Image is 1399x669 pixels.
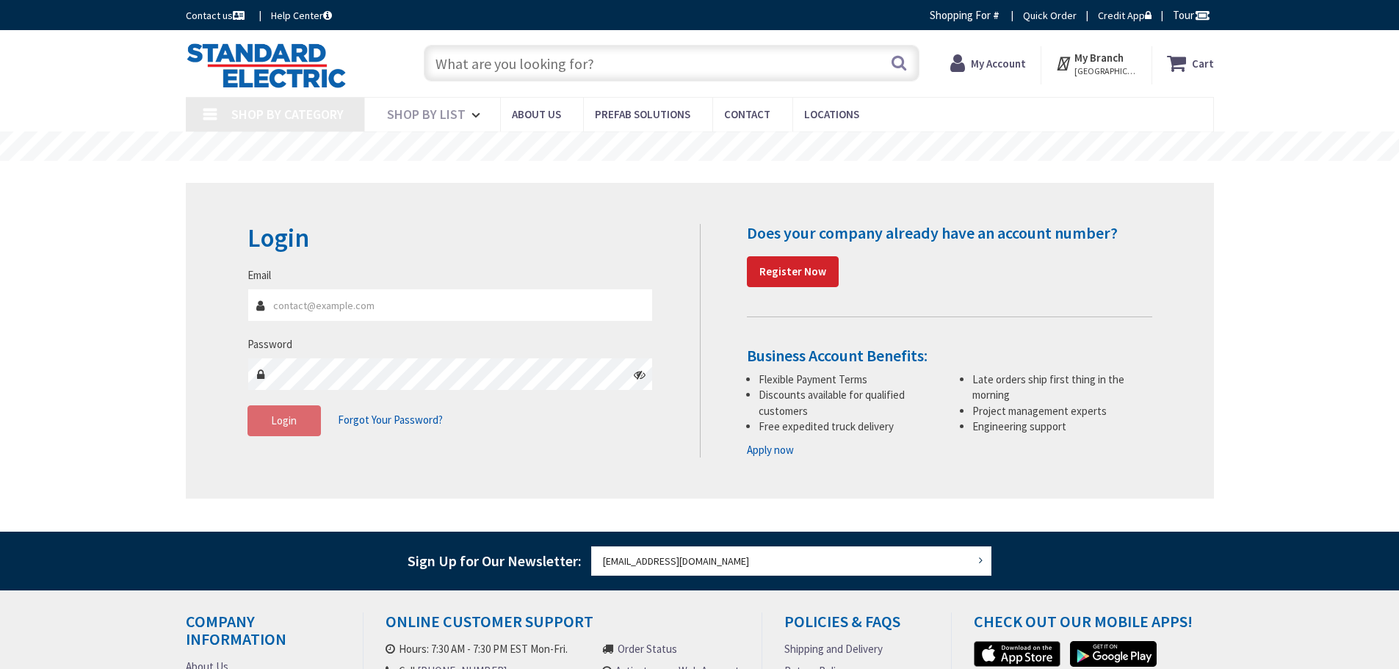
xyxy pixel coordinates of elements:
li: Engineering support [972,419,1152,434]
input: Email [247,289,654,322]
label: Email [247,267,271,283]
a: Shipping and Delivery [784,641,883,657]
a: Help Center [271,8,332,23]
h4: Does your company already have an account number? [747,224,1152,242]
div: My Branch [GEOGRAPHIC_DATA], [GEOGRAPHIC_DATA] [1055,50,1137,76]
span: [GEOGRAPHIC_DATA], [GEOGRAPHIC_DATA] [1074,65,1137,77]
span: Forgot Your Password? [338,413,443,427]
span: Locations [804,107,859,121]
strong: My Branch [1074,51,1124,65]
rs-layer: Coronavirus: Our Commitment to Our Employees and Customers [469,140,933,156]
a: Register Now [747,256,839,287]
li: Project management experts [972,403,1152,419]
h4: Online Customer Support [386,612,740,641]
a: Contact us [186,8,247,23]
strong: Register Now [759,264,826,278]
a: Order Status [618,641,677,657]
li: Flexible Payment Terms [759,372,939,387]
h4: Check out Our Mobile Apps! [974,612,1225,641]
li: Late orders ship first thing in the morning [972,372,1152,403]
span: Shop By Category [231,106,344,123]
strong: My Account [971,57,1026,70]
span: Contact [724,107,770,121]
a: Credit App [1098,8,1152,23]
label: Password [247,336,292,352]
li: Free expedited truck delivery [759,419,939,434]
span: Shopping For [930,8,991,22]
span: Prefab Solutions [595,107,690,121]
strong: # [993,8,999,22]
span: Tour [1173,8,1210,22]
span: Sign Up for Our Newsletter: [408,552,582,570]
a: Apply now [747,442,794,458]
h4: Company Information [186,612,341,659]
a: My Account [950,50,1026,76]
img: Standard Electric [186,43,347,88]
h2: Login [247,224,654,253]
span: Shop By List [387,106,466,123]
span: Login [271,413,297,427]
input: What are you looking for? [424,45,919,82]
strong: Cart [1192,50,1214,76]
a: Forgot Your Password? [338,406,443,434]
a: Cart [1167,50,1214,76]
button: Login [247,405,321,436]
i: Click here to show/hide password [634,369,646,380]
li: Hours: 7:30 AM - 7:30 PM EST Mon-Fri. [386,641,589,657]
h4: Business Account Benefits: [747,347,1152,364]
span: About Us [512,107,561,121]
li: Discounts available for qualified customers [759,387,939,419]
a: Quick Order [1023,8,1077,23]
h4: Policies & FAQs [784,612,928,641]
input: Enter your email address [591,546,992,576]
